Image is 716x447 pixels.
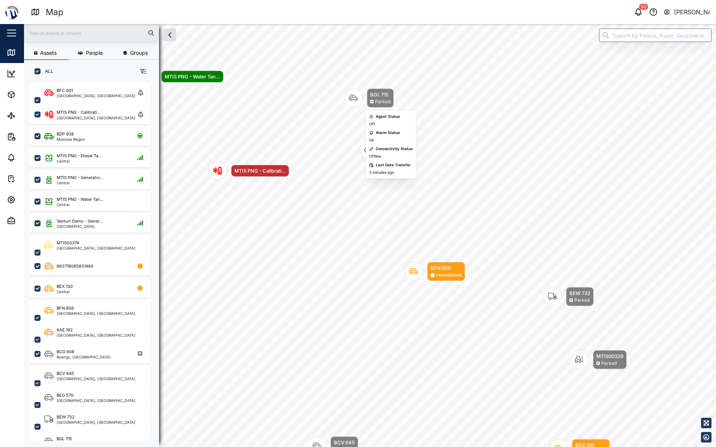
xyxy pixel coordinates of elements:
div: BEW 732 [57,414,75,420]
div: Connectivity Status [376,146,413,152]
div: MTIS PNG - Water Tan... [57,196,104,203]
div: BGL 715 [370,91,390,98]
div: MTIS PNG - Water Tan... [165,73,220,80]
div: MTIS PNG - Calibrati... [234,167,286,175]
div: BFC 001 [57,87,73,94]
div: [GEOGRAPHIC_DATA], [GEOGRAPHIC_DATA] [57,333,135,337]
div: Alarms [20,154,43,162]
div: [PERSON_NAME] [674,8,710,17]
div: Immobilised [436,272,462,279]
button: [PERSON_NAME] [663,7,710,17]
div: BGL 715 [57,436,72,442]
div: MTIS PNG - Generator... [57,175,103,181]
div: Central [57,181,103,185]
div: Dashboard [20,69,53,78]
div: Reports [20,132,45,141]
div: Ruango, [GEOGRAPHIC_DATA] [57,355,111,359]
img: Main Logo [4,4,20,20]
div: Parked [601,360,617,367]
div: 3 minutes ago [369,170,394,176]
div: Map marker [360,140,409,160]
div: BEW 732 [569,289,590,297]
label: ALL [41,68,53,74]
div: Map marker [405,262,465,281]
div: BFN 856 [57,305,74,312]
canvas: Map [24,24,716,447]
div: [GEOGRAPHIC_DATA] [57,224,102,228]
div: grid [30,80,159,441]
div: Admin [20,217,42,225]
div: Parked [375,98,390,105]
div: [GEOGRAPHIC_DATA], [GEOGRAPHIC_DATA] [57,94,135,98]
div: KAE 192 [57,327,73,333]
div: Map marker [570,350,627,369]
div: [GEOGRAPHIC_DATA], [GEOGRAPHIC_DATA] [57,420,135,424]
div: 863719065831480 [57,263,93,269]
div: Assets [20,90,43,99]
input: Search by People, Asset, Geozone or Place [599,29,711,42]
div: MTIS00374 [57,240,79,246]
div: BCV 645 [334,439,355,446]
span: People [86,50,103,56]
div: Agent Status [376,114,400,120]
div: Tasks [20,175,40,183]
input: Search assets or drivers [29,27,155,39]
div: [GEOGRAPHIC_DATA], [GEOGRAPHIC_DATA] [57,116,135,120]
div: Map [46,6,63,19]
span: Groups [130,50,148,56]
div: Central [57,290,73,293]
div: [GEOGRAPHIC_DATA], [GEOGRAPHIC_DATA] [57,246,135,250]
span: Assets [40,50,57,56]
div: 53 [639,4,648,10]
div: Map [20,48,36,57]
div: BCV 645 [57,370,74,377]
div: Settings [20,196,46,204]
div: [GEOGRAPHIC_DATA], [GEOGRAPHIC_DATA] [57,399,135,402]
div: Sites [20,111,38,120]
div: Momase Region [57,137,85,141]
div: BFN 856 [431,264,462,272]
div: MTIS PNG - Calibrati... [57,109,101,116]
div: BCG 808 [57,349,74,355]
div: BEG 570 [57,392,74,399]
div: Ok [369,137,374,143]
div: Off [369,121,375,127]
div: [GEOGRAPHIC_DATA], [GEOGRAPHIC_DATA] [57,377,135,381]
div: Venturi Demo - Gener... [57,218,102,224]
div: Map marker [344,89,394,108]
div: [GEOGRAPHIC_DATA], [GEOGRAPHIC_DATA] [57,312,135,315]
div: Map marker [543,287,594,306]
div: BEX 130 [57,283,73,290]
div: BDP 938 [57,131,74,137]
div: MTIS00329 [596,352,623,360]
div: Parked [574,297,590,304]
div: Offline [369,154,381,160]
div: Map marker [139,68,224,86]
div: Last Data Transfer [376,162,411,168]
div: Central [57,203,104,206]
div: Map marker [209,162,289,180]
div: Alarm Status [376,130,400,136]
div: MTIS PNG - Diesel Ta... [57,153,102,159]
div: Central [57,159,102,163]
